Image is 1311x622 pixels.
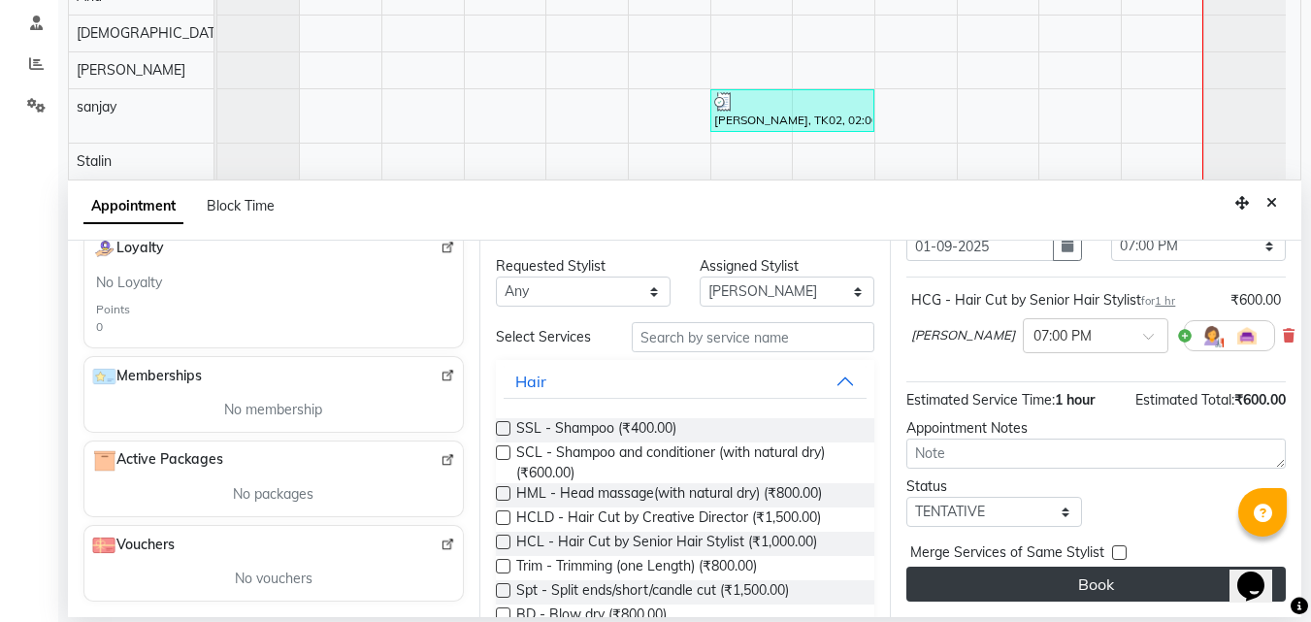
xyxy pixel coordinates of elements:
span: SCL - Shampoo and conditioner (with natural dry) (₹600.00) [516,442,860,483]
div: ₹600.00 [1230,290,1281,311]
div: Assigned Stylist [700,256,874,277]
span: No packages [233,484,313,505]
button: Close [1258,188,1286,218]
div: [PERSON_NAME], TK02, 02:00 PM-04:00 PM, GL-[PERSON_NAME] Global [712,92,872,129]
span: Spt - Split ends/short/candle cut (₹1,500.00) [516,580,789,605]
button: Hair [504,364,868,399]
span: Trim - Trimming (one Length) (₹800.00) [516,556,757,580]
span: Merge Services of Same Stylist [910,542,1104,567]
span: HCLD - Hair Cut by Creative Director (₹1,500.00) [516,507,821,532]
div: Hair [515,370,546,393]
small: for [1141,294,1175,308]
span: [DEMOGRAPHIC_DATA] [77,24,228,42]
div: Points [96,301,130,318]
span: ₹600.00 [1234,391,1286,409]
span: [PERSON_NAME] [77,61,185,79]
img: Interior.png [1235,324,1259,347]
input: Search by service name [632,322,874,352]
span: Vouchers [92,534,175,557]
span: HCL - Hair Cut by Senior Hair Stylist (₹1,000.00) [516,532,817,556]
iframe: chat widget [1229,544,1292,603]
div: Requested Stylist [496,256,671,277]
span: Memberships [92,365,202,388]
span: Loyalty [92,237,164,261]
span: Stalin [77,152,112,170]
div: 0 [96,318,103,336]
span: Active Packages [92,449,223,473]
span: 1 hour [1055,391,1095,409]
span: Estimated Service Time: [906,391,1055,409]
span: No membership [224,400,322,420]
span: SSL - Shampoo (₹400.00) [516,418,676,442]
input: yyyy-mm-dd [906,231,1053,261]
span: 1 hr [1155,294,1175,308]
span: HML - Head massage(with natural dry) (₹800.00) [516,483,822,507]
span: No vouchers [235,569,312,589]
img: Hairdresser.png [1200,324,1224,347]
span: Appointment [83,189,183,224]
div: Status [906,476,1081,497]
div: Appointment Notes [906,418,1286,439]
span: sanjay [77,98,116,115]
button: Book [906,567,1286,602]
div: Select Services [481,327,617,347]
span: Estimated Total: [1135,391,1234,409]
span: No Loyalty [96,273,162,293]
div: HCG - Hair Cut by Senior Hair Stylist [911,290,1175,311]
span: Block Time [207,197,275,214]
span: [PERSON_NAME] [911,326,1015,345]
